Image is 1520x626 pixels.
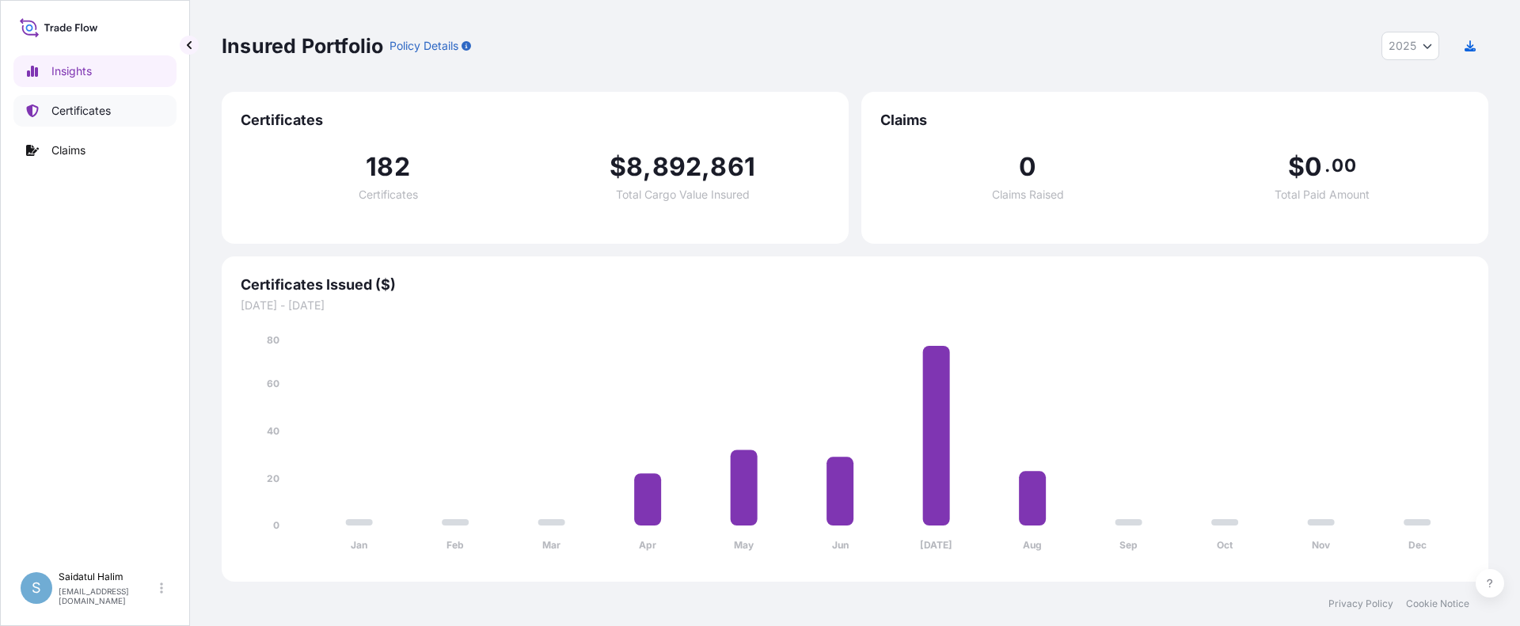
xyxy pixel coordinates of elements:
p: Policy Details [389,38,458,54]
span: 0 [1305,154,1322,180]
a: Claims [13,135,177,166]
span: 2025 [1389,38,1416,54]
span: Total Paid Amount [1275,189,1370,200]
tspan: May [734,539,754,551]
tspan: 80 [267,334,279,346]
p: [EMAIL_ADDRESS][DOMAIN_NAME] [59,586,157,605]
span: Claims [880,111,1469,130]
span: . [1324,159,1330,172]
p: Insights [51,63,92,79]
tspan: Oct [1217,539,1233,551]
tspan: Feb [446,539,464,551]
tspan: Jan [351,539,367,551]
tspan: Jun [832,539,849,551]
tspan: 60 [267,377,279,389]
a: Certificates [13,95,177,127]
p: Claims [51,142,85,158]
button: Year Selector [1381,32,1439,60]
tspan: Dec [1408,539,1427,551]
tspan: [DATE] [920,539,952,551]
span: 892 [652,154,702,180]
p: Certificates [51,103,111,119]
span: 00 [1332,159,1355,172]
tspan: 40 [267,425,279,437]
p: Insured Portfolio [222,33,383,59]
tspan: Nov [1312,539,1331,551]
tspan: Aug [1023,539,1042,551]
span: Total Cargo Value Insured [616,189,750,200]
span: $ [610,154,626,180]
span: 0 [1019,154,1036,180]
span: Claims Raised [992,189,1064,200]
tspan: 0 [273,519,279,531]
span: Certificates [359,189,418,200]
tspan: Mar [542,539,560,551]
a: Insights [13,55,177,87]
a: Privacy Policy [1328,598,1393,610]
tspan: Sep [1119,539,1138,551]
p: Saidatul Halim [59,571,157,583]
span: S [32,580,41,596]
span: Certificates Issued ($) [241,275,1469,294]
span: 8 [626,154,643,180]
span: $ [1288,154,1305,180]
span: 861 [710,154,755,180]
span: , [701,154,710,180]
span: , [643,154,652,180]
a: Cookie Notice [1406,598,1469,610]
span: Certificates [241,111,830,130]
span: [DATE] - [DATE] [241,298,1469,313]
span: 182 [366,154,410,180]
tspan: 20 [267,472,279,484]
tspan: Apr [639,539,656,551]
